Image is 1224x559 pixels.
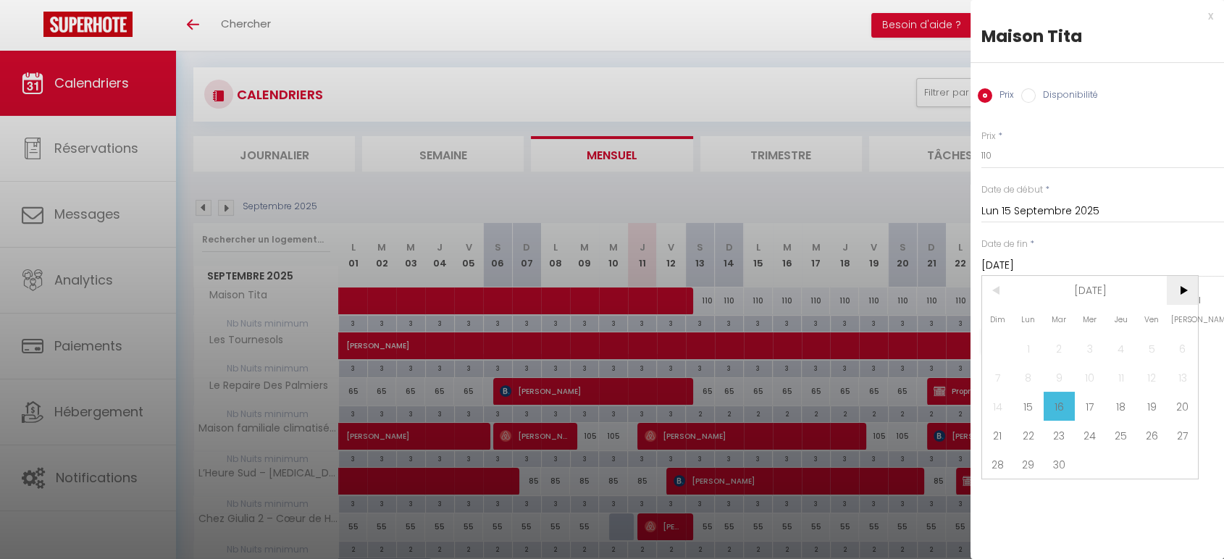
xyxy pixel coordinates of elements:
[982,392,1013,421] span: 14
[971,7,1213,25] div: x
[1136,421,1168,450] span: 26
[1136,363,1168,392] span: 12
[1075,363,1106,392] span: 10
[1167,305,1198,334] span: [PERSON_NAME]
[1167,276,1198,305] span: >
[1044,334,1075,363] span: 2
[1167,334,1198,363] span: 6
[1167,363,1198,392] span: 13
[1105,421,1136,450] span: 25
[1075,421,1106,450] span: 24
[981,25,1213,48] div: Maison Tita
[1013,421,1044,450] span: 22
[1105,363,1136,392] span: 11
[982,450,1013,479] span: 28
[1105,334,1136,363] span: 4
[1167,421,1198,450] span: 27
[1013,392,1044,421] span: 15
[1013,276,1168,305] span: [DATE]
[1105,392,1136,421] span: 18
[982,421,1013,450] span: 21
[981,183,1043,197] label: Date de début
[982,363,1013,392] span: 7
[1075,305,1106,334] span: Mer
[1044,421,1075,450] span: 23
[1162,494,1213,548] iframe: Chat
[1105,305,1136,334] span: Jeu
[1044,305,1075,334] span: Mar
[1167,392,1198,421] span: 20
[1044,450,1075,479] span: 30
[981,238,1028,251] label: Date de fin
[1136,334,1168,363] span: 5
[1036,88,1098,104] label: Disponibilité
[1013,334,1044,363] span: 1
[1075,392,1106,421] span: 17
[1044,392,1075,421] span: 16
[1136,305,1168,334] span: Ven
[1013,450,1044,479] span: 29
[1136,392,1168,421] span: 19
[1075,334,1106,363] span: 3
[1013,363,1044,392] span: 8
[992,88,1014,104] label: Prix
[1044,363,1075,392] span: 9
[1013,305,1044,334] span: Lun
[981,130,996,143] label: Prix
[982,276,1013,305] span: <
[982,305,1013,334] span: Dim
[12,6,55,49] button: Ouvrir le widget de chat LiveChat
